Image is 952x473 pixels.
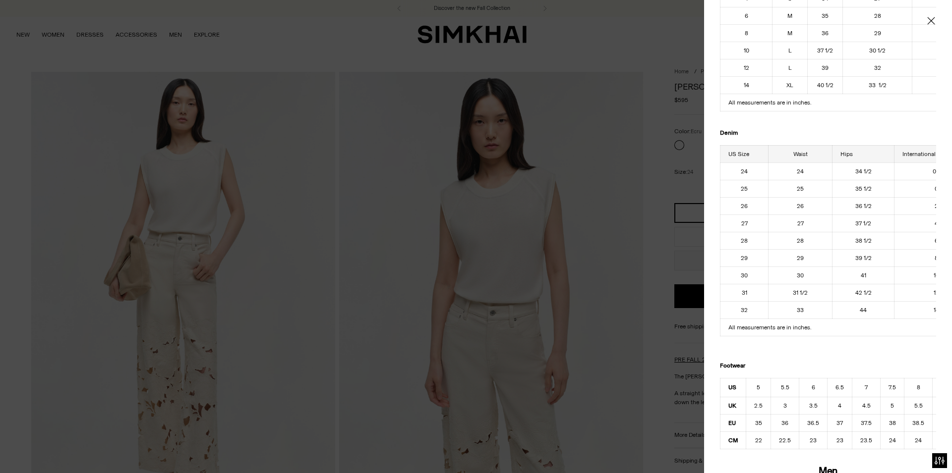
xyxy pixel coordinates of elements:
td: 44 [833,301,894,318]
td: M [773,7,808,24]
td: 37 [828,415,852,432]
th: Waist [769,145,833,162]
td: 2.5 [746,397,771,415]
td: 28 [769,232,833,249]
td: 36 [808,24,843,42]
td: 33 [769,301,833,318]
td: 37 1/2 [808,42,843,59]
th: Hips [833,145,894,162]
td: 39 1/2 [833,249,894,266]
td: 36 1/2 [833,197,894,214]
td: 8 [904,378,933,397]
td: 38 1/2 [833,232,894,249]
td: 30 1/2 [843,42,912,59]
td: 42 1/2 [833,284,894,301]
td: 35 1/2 [833,180,894,197]
td: 33 1/2 [843,76,912,94]
td: 32 [843,59,912,76]
td: 12 [720,59,773,76]
td: 10 [720,42,773,59]
td: 29 [769,249,833,266]
td: 23 [799,432,828,449]
td: 23 [828,432,852,449]
td: 5 [746,378,771,397]
td: 6 [799,378,828,397]
strong: UK [728,402,736,409]
strong: US [728,384,736,391]
strong: CM [728,437,738,444]
td: 28 [720,232,769,249]
td: 24 [720,162,769,180]
td: 24 [769,162,833,180]
td: 14 [720,76,773,94]
strong: Denim [720,129,738,136]
td: 30 [720,266,769,284]
td: 38 [881,415,904,432]
td: 7 [852,378,881,397]
td: 8 [720,24,773,42]
td: 4.5 [852,397,881,415]
td: 37.5 [852,415,881,432]
td: 3.5 [799,397,828,415]
td: 39 [808,59,843,76]
td: M [773,24,808,42]
td: L [773,42,808,59]
iframe: Sign Up via Text for Offers [8,435,100,465]
td: 36.5 [799,415,828,432]
td: 27 [769,214,833,232]
td: 41 [833,266,894,284]
th: US Size [720,145,769,162]
td: L [773,59,808,76]
td: 25 [720,180,769,197]
td: 35 [808,7,843,24]
td: 36 [771,415,799,432]
td: 27 [720,214,769,232]
td: XL [773,76,808,94]
td: 26 [769,197,833,214]
td: 3 [771,397,799,415]
td: 28 [843,7,912,24]
strong: Footwear [720,362,745,369]
td: 35 [746,415,771,432]
td: 29 [720,249,769,266]
td: 6.5 [828,378,852,397]
td: 26 [720,197,769,214]
td: 22.5 [771,432,799,449]
td: 29 [843,24,912,42]
td: 37 1/2 [833,214,894,232]
td: 24 [881,432,904,449]
td: 5.5 [904,397,933,415]
td: 5 [881,397,904,415]
td: 7.5 [881,378,904,397]
button: Close [926,16,936,26]
td: 5.5 [771,378,799,397]
td: 34 1/2 [833,162,894,180]
td: 25 [769,180,833,197]
td: 6 [720,7,773,24]
td: 31 [720,284,769,301]
td: 24 [904,432,933,449]
td: 31 1/2 [769,284,833,301]
td: 32 [720,301,769,318]
td: 4 [828,397,852,415]
td: 22 [746,432,771,449]
td: 23.5 [852,432,881,449]
td: 38.5 [904,415,933,432]
td: 30 [769,266,833,284]
strong: EU [728,420,736,426]
td: 40 1/2 [808,76,843,94]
